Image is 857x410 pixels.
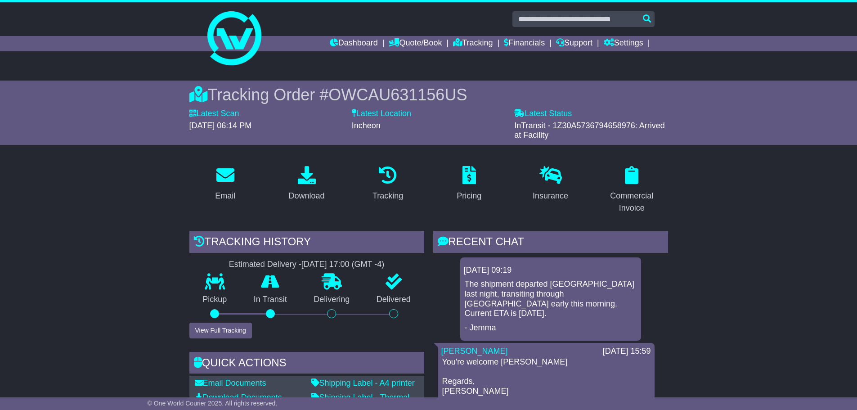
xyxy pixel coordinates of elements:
label: Latest Scan [189,109,239,119]
a: Quote/Book [389,36,442,51]
div: [DATE] 17:00 (GMT -4) [301,260,384,270]
a: Tracking [453,36,493,51]
div: Pricing [457,190,481,202]
a: Commercial Invoice [596,163,668,217]
div: Email [215,190,235,202]
p: Delivering [301,295,363,305]
div: Insurance [533,190,568,202]
a: Download [283,163,330,205]
button: View Full Tracking [189,323,252,338]
p: Pickup [189,295,241,305]
a: Tracking [367,163,409,205]
a: [PERSON_NAME] [441,347,508,356]
a: Pricing [451,163,487,205]
p: - Jemma [465,323,637,333]
label: Latest Status [514,109,572,119]
div: Tracking history [189,231,424,255]
div: Commercial Invoice [601,190,662,214]
a: Insurance [527,163,574,205]
div: Tracking [372,190,403,202]
div: RECENT CHAT [433,231,668,255]
div: Download [288,190,324,202]
p: You're welcome [PERSON_NAME] Regards, [PERSON_NAME] [442,357,650,396]
a: Dashboard [330,36,378,51]
div: Tracking Order # [189,85,668,104]
label: Latest Location [352,109,411,119]
div: [DATE] 15:59 [603,347,651,356]
a: Download Documents [195,393,282,402]
a: Email Documents [195,378,266,387]
a: Support [556,36,592,51]
p: In Transit [240,295,301,305]
a: Shipping Label - A4 printer [311,378,415,387]
div: Quick Actions [189,352,424,376]
span: OWCAU631156US [328,86,467,104]
span: InTransit - 1Z30A5736794658976: Arrived at Facility [514,121,665,140]
a: Email [209,163,241,205]
span: [DATE] 06:14 PM [189,121,252,130]
span: © One World Courier 2025. All rights reserved. [148,400,278,407]
div: [DATE] 09:19 [464,266,637,275]
p: Delivered [363,295,424,305]
a: Financials [504,36,545,51]
div: Estimated Delivery - [189,260,424,270]
span: Incheon [352,121,381,130]
p: The shipment departed [GEOGRAPHIC_DATA] last night, transiting through [GEOGRAPHIC_DATA] early th... [465,279,637,318]
a: Settings [604,36,643,51]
